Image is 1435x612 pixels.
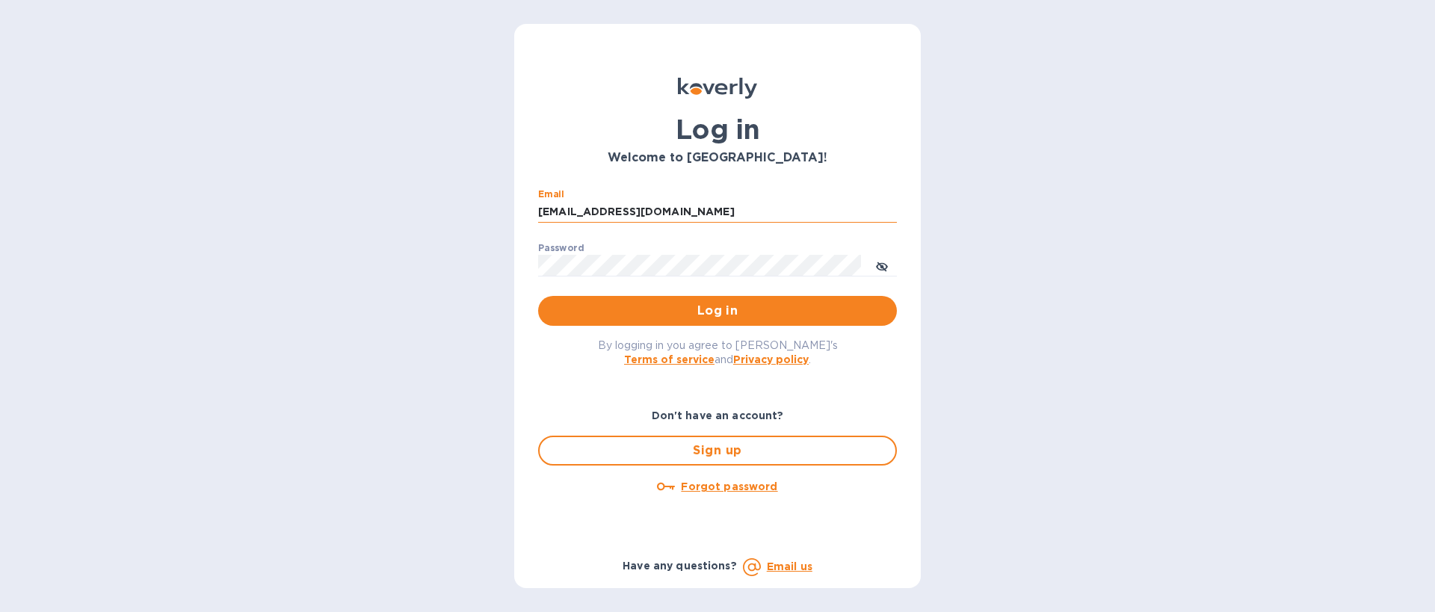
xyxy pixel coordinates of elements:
h3: Welcome to [GEOGRAPHIC_DATA]! [538,151,897,165]
button: Log in [538,296,897,326]
span: By logging in you agree to [PERSON_NAME]'s and . [598,339,838,365]
a: Privacy policy [733,353,809,365]
u: Forgot password [681,480,777,492]
a: Email us [767,560,812,572]
span: Log in [550,302,885,320]
label: Email [538,190,564,199]
span: Sign up [552,442,883,460]
label: Password [538,244,584,253]
button: toggle password visibility [867,250,897,280]
b: Don't have an account? [652,409,784,421]
input: Enter email address [538,201,897,223]
img: Koverly [678,78,757,99]
h1: Log in [538,114,897,145]
button: Sign up [538,436,897,466]
b: Have any questions? [623,560,737,572]
a: Terms of service [624,353,715,365]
